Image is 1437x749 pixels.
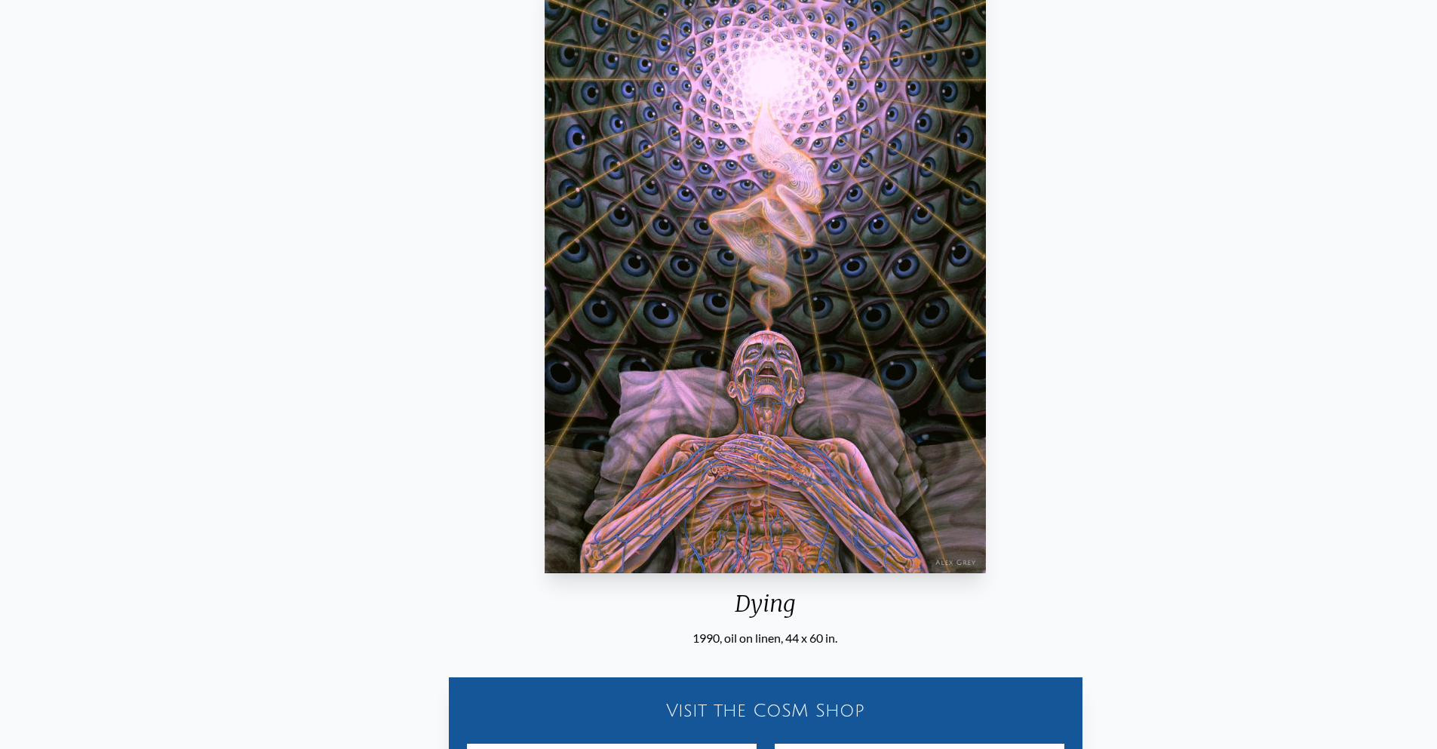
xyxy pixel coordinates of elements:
div: Dying [539,590,991,629]
a: Visit the CoSM Shop [458,686,1073,735]
div: 1990, oil on linen, 44 x 60 in. [539,629,991,647]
